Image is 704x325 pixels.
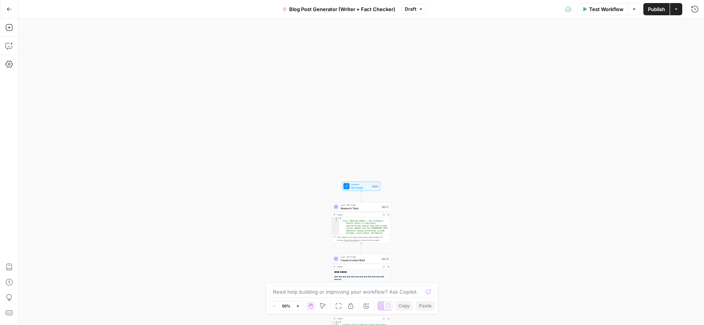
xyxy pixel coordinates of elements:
span: Workflow [351,183,370,186]
span: Test Workflow [589,5,623,13]
span: Paste [419,302,432,309]
div: Output [337,265,380,268]
span: Copy [398,302,410,309]
g: Edge from start to step_17 [361,191,362,202]
span: Draft [405,6,416,13]
span: Create Content Brief [341,258,380,262]
div: This output is too large & has been abbreviated for review. to view the full content. [337,236,389,242]
div: Output [337,213,380,216]
span: Toggle code folding, rows 1 through 3 [337,321,339,324]
span: 50% [282,303,290,309]
div: 1 [332,321,340,324]
div: Step 17 [381,205,389,209]
span: Set Inputs [351,186,370,189]
button: Paste [416,301,435,311]
div: WorkflowSet InputsInputs [332,182,391,191]
span: LLM · GPT-5 Mini [341,255,380,259]
button: Test Workflow [577,3,628,15]
div: Output [337,317,380,320]
span: Research Topic [341,206,380,210]
div: LLM · GPT-5 MiniResearch TopicStep 17Output{ "body":"Opening summary — key findings\n- Pacific Gr... [332,202,391,243]
span: Blog Post Generator (Writer + Fact Checker) [289,5,395,13]
span: Toggle code folding, rows 1 through 3 [337,217,339,220]
button: Draft [401,4,427,14]
button: Blog Post Generator (Writer + Fact Checker) [278,3,400,15]
div: Step 19 [381,257,389,260]
g: Edge from step_17 to step_19 [361,243,362,254]
div: 1 [332,217,340,220]
div: Inputs [372,184,379,188]
button: Publish [643,3,670,15]
span: LLM · GPT-5 Mini [341,204,380,207]
button: Copy [395,301,413,311]
span: Copy the output [344,239,358,241]
span: Publish [648,5,665,13]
